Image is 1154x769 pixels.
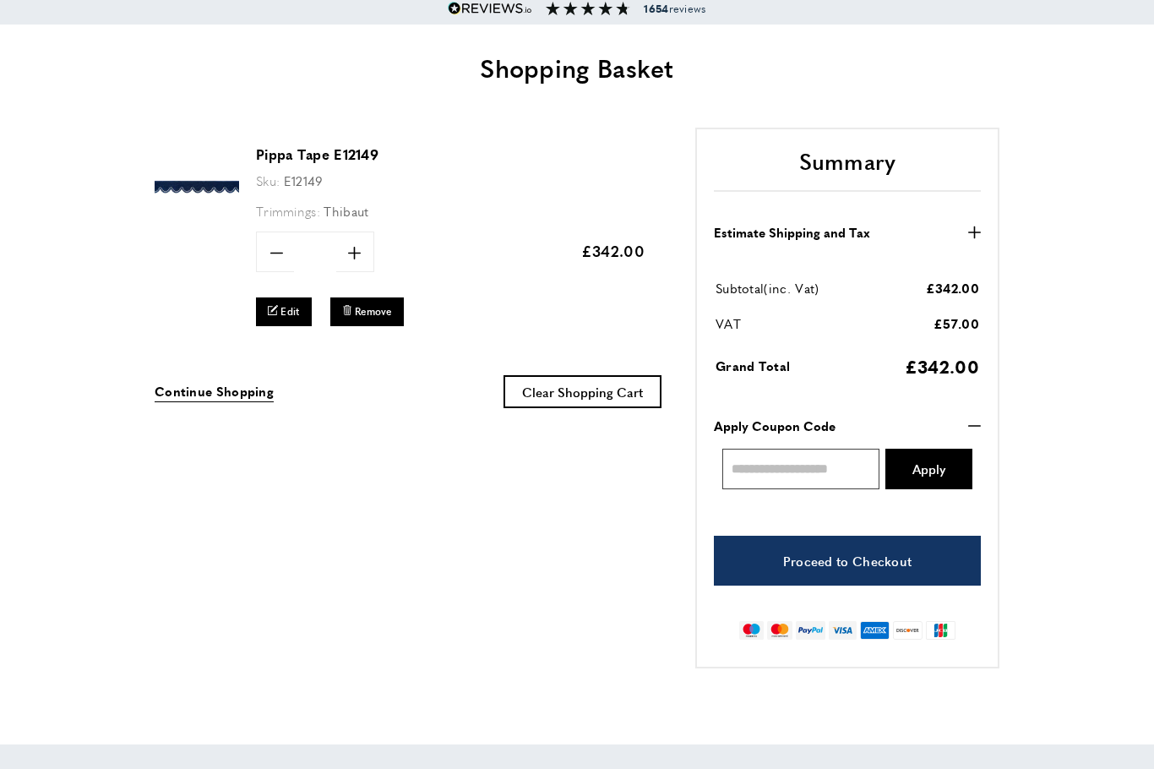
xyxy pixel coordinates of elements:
[716,314,741,332] span: VAT
[330,297,404,325] button: Remove Pippa Tape E12149
[581,240,645,261] span: £342.00
[448,2,532,15] img: Reviews.io 5 stars
[860,621,890,640] img: american-express
[155,382,274,400] span: Continue Shopping
[716,357,790,374] span: Grand Total
[644,2,705,15] span: reviews
[912,462,945,475] span: Apply
[714,222,981,243] button: Estimate Shipping and Tax
[739,621,764,640] img: maestro
[256,297,312,325] a: Edit Pippa Tape E12149
[504,375,661,408] button: Clear Shopping Cart
[926,621,955,640] img: jcb
[256,172,280,189] span: Sku:
[155,217,239,232] a: Pippa Tape E12149
[829,621,857,640] img: visa
[764,279,819,297] span: (inc. Vat)
[885,449,972,489] button: Apply
[905,353,979,379] span: £342.00
[714,536,981,586] a: Proceed to Checkout
[284,172,323,189] span: E12149
[644,1,668,16] strong: 1654
[714,222,870,243] strong: Estimate Shipping and Tax
[355,304,392,319] span: Remove
[934,314,979,332] span: £57.00
[893,621,923,640] img: discover
[716,279,764,297] span: Subtotal
[480,49,674,85] span: Shopping Basket
[256,145,378,164] a: Pippa Tape E12149
[522,383,643,401] span: Clear Shopping Cart
[324,202,368,220] span: Thibaut
[256,202,320,220] span: Trimmings:
[767,621,792,640] img: mastercard
[796,621,825,640] img: paypal
[155,145,239,229] img: Pippa Tape E12149
[714,416,981,436] button: Apply Coupon Code
[926,279,979,297] span: £342.00
[280,304,299,319] span: Edit
[714,146,981,192] h2: Summary
[155,381,274,402] a: Continue Shopping
[546,2,630,15] img: Reviews section
[714,416,836,436] strong: Apply Coupon Code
